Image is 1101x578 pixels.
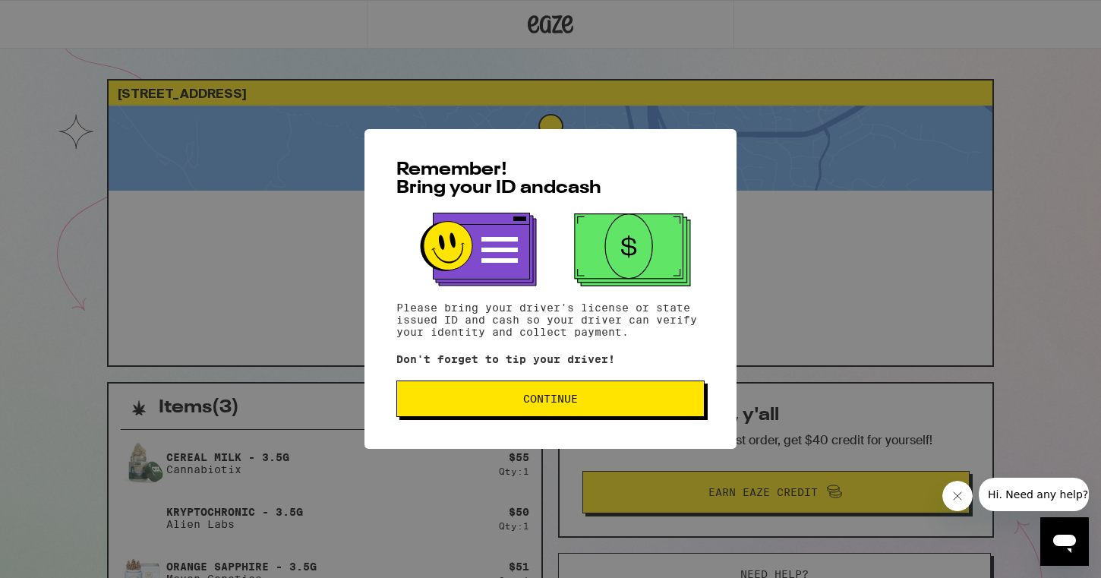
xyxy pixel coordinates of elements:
iframe: Message from company [979,478,1089,511]
iframe: Button to launch messaging window [1040,517,1089,566]
span: Remember! Bring your ID and cash [396,161,601,197]
p: Please bring your driver's license or state issued ID and cash so your driver can verify your ide... [396,302,705,338]
p: Don't forget to tip your driver! [396,353,705,365]
button: Continue [396,381,705,417]
iframe: Close message [942,481,973,511]
span: Continue [523,393,578,404]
